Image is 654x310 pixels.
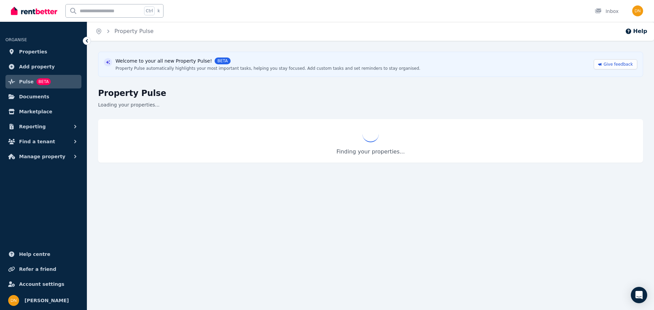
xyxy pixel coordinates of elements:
[5,135,81,148] button: Find a tenant
[5,75,81,88] a: PulseBETA
[98,101,643,108] p: Loading your properties...
[19,48,47,56] span: Properties
[5,150,81,163] button: Manage property
[5,120,81,133] button: Reporting
[144,6,155,15] span: Ctrl
[19,152,65,161] span: Manage property
[19,250,50,258] span: Help centre
[5,247,81,261] a: Help centre
[19,137,55,146] span: Find a tenant
[19,78,34,86] span: Pulse
[632,5,643,16] img: Deepak Narang
[19,265,56,273] span: Refer a friend
[11,6,57,16] img: RentBetter
[114,27,154,35] span: Property Pulse
[595,8,619,15] div: Inbox
[5,60,81,74] a: Add property
[157,8,160,14] span: k
[8,295,19,306] img: Deepak Narang
[5,90,81,103] a: Documents
[594,59,637,69] a: Give feedback
[115,66,420,71] div: Property Pulse automatically highlights your most important tasks, helping you stay focused. Add ...
[98,88,643,99] h1: Property Pulse
[5,105,81,118] a: Marketplace
[5,262,81,276] a: Refer a friend
[625,27,647,35] button: Help
[25,296,69,305] span: [PERSON_NAME]
[604,62,633,67] span: Give feedback
[105,148,636,156] p: Finding your properties...
[215,58,230,64] span: BETA
[19,280,64,288] span: Account settings
[115,58,212,64] span: Welcome to your all new Property Pulse!
[5,45,81,59] a: Properties
[87,22,162,41] nav: Breadcrumb
[5,37,27,42] span: ORGANISE
[5,277,81,291] a: Account settings
[19,63,55,71] span: Add property
[19,123,46,131] span: Reporting
[36,78,51,85] span: BETA
[19,93,49,101] span: Documents
[631,287,647,303] div: Open Intercom Messenger
[19,108,52,116] span: Marketplace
